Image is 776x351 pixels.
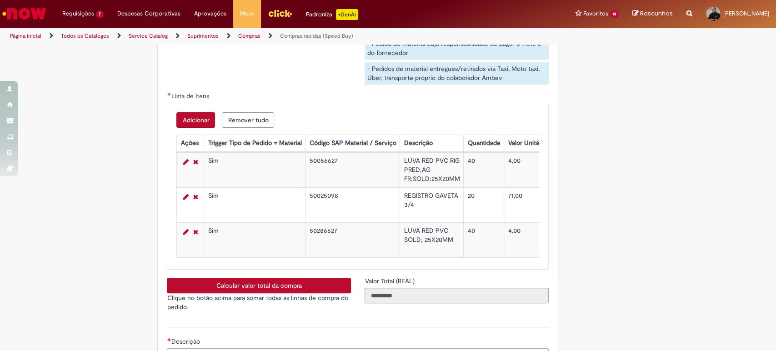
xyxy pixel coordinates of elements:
td: 50025098 [305,188,400,223]
a: Remover linha 3 [190,226,200,237]
a: Compras [238,32,260,40]
th: Quantidade [464,135,504,152]
p: Clique no botão acima para somar todas as linhas de compra do pedido. [167,293,351,311]
input: Valor Total (REAL) [365,288,549,303]
a: Editar Linha 1 [180,156,190,167]
a: Editar Linha 3 [180,226,190,237]
span: Necessários [167,338,171,341]
td: 50056627 [305,153,400,188]
td: REGISTRO GAVETA 3/4 [400,188,464,223]
td: 40 [464,153,504,188]
td: LUVA RED PVC SOLD; 25X20MM [400,223,464,258]
a: Todos os Catálogos [61,32,109,40]
td: 20 [464,188,504,223]
img: ServiceNow [1,5,48,23]
div: Padroniza [306,9,358,20]
td: 40 [464,223,504,258]
a: Remover linha 2 [190,191,200,202]
a: Rascunhos [632,10,673,18]
span: Aprovações [194,9,226,18]
span: Somente leitura - Valor Total (REAL) [365,277,416,285]
span: 7 [96,10,104,18]
span: 14 [610,10,619,18]
span: Rascunhos [640,9,673,18]
th: Valor Unitário [504,135,550,152]
td: Sim [204,223,305,258]
button: Remove all rows for Lista de Itens [222,112,274,128]
td: Sim [204,153,305,188]
td: 4,00 [504,223,550,258]
button: Add a row for Lista de Itens [176,112,215,128]
th: Trigger Tipo de Pedido = Material [204,135,305,152]
a: Service Catalog [129,32,168,40]
td: 71,00 [504,188,550,223]
th: Descrição [400,135,464,152]
a: Página inicial [10,32,41,40]
td: Sim [204,188,305,223]
button: Calcular valor total da compra [167,278,351,293]
div: - Pedido de material cuja responsabilidade de pagar o frete é do fornecedor [365,37,549,60]
a: Remover linha 1 [190,156,200,167]
ul: Trilhas de página [7,28,511,45]
img: click_logo_yellow_360x200.png [268,6,292,20]
span: Obrigatório Preenchido [167,92,171,96]
a: Compras rápidas (Speed Buy) [280,32,353,40]
p: +GenAi [336,9,358,20]
span: Despesas Corporativas [117,9,180,18]
span: [PERSON_NAME] [723,10,769,17]
a: Suprimentos [187,32,219,40]
span: Descrição [171,337,201,346]
td: 4,00 [504,153,550,188]
a: Editar Linha 2 [180,191,190,202]
span: More [240,9,254,18]
span: Requisições [62,9,94,18]
span: Lista de Itens [171,92,210,100]
td: 50286627 [305,223,400,258]
div: - Pedidos de material entregues/retirados via Taxi, Moto taxi, Uber, transporte próprio do colabo... [365,62,549,85]
label: Somente leitura - Valor Total (REAL) [365,276,416,286]
span: Favoritos [583,9,608,18]
th: Código SAP Material / Serviço [305,135,400,152]
th: Ações [177,135,204,152]
td: LUVA RED PVC RIG PRED;AG FR;SOLD;25X20MM [400,153,464,188]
